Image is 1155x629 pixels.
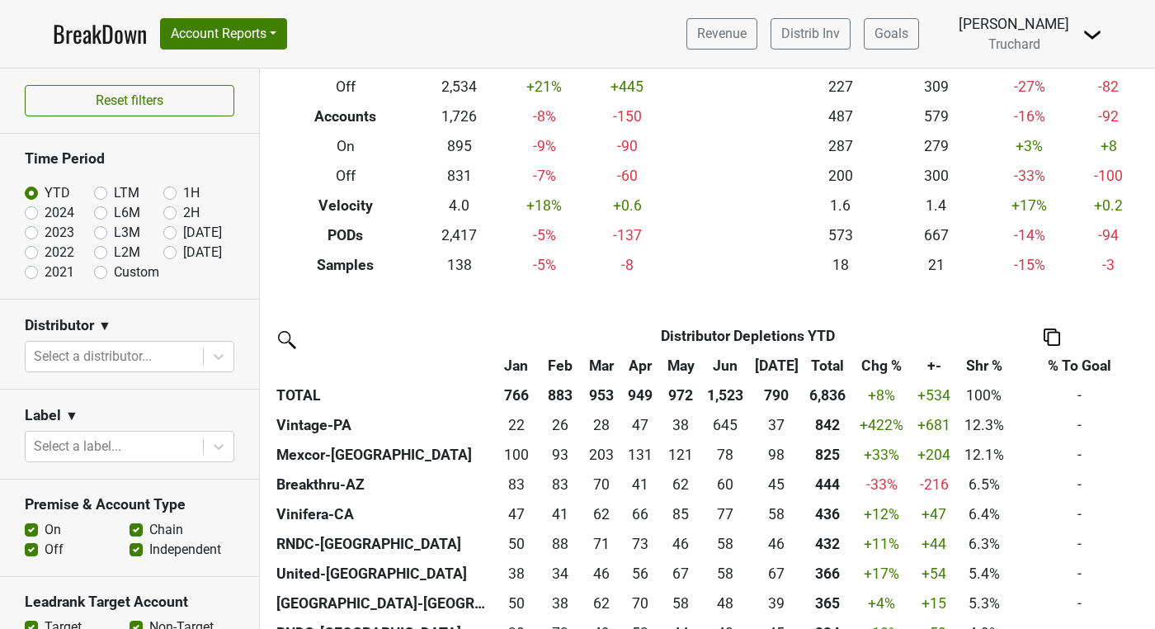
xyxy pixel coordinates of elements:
[808,414,848,436] div: 842
[45,183,70,203] label: YTD
[272,351,493,381] th: &nbsp;: activate to sort column ascending
[753,593,800,614] div: 39
[586,444,617,466] div: 203
[956,440,1012,470] td: 12.1%
[702,470,749,499] td: 60.419
[956,559,1012,589] td: 5.4%
[582,559,621,589] td: 46.16
[625,474,656,495] div: 41
[664,533,698,555] div: 46
[540,381,582,410] th: 883
[419,132,500,162] td: 895
[497,533,535,555] div: 50
[705,504,745,525] div: 77
[1074,73,1143,102] td: -82
[793,220,889,250] td: 573
[956,351,1012,381] th: Shr %: activate to sort column ascending
[589,161,665,191] td: -60
[98,316,111,336] span: ▼
[25,85,234,116] button: Reset filters
[582,440,621,470] td: 203.24
[851,351,912,381] th: Chg %: activate to sort column ascending
[493,381,540,410] th: 766
[664,593,698,614] div: 58
[497,563,535,584] div: 38
[272,73,419,102] th: Off
[272,499,493,529] th: Vinifera-CA
[272,161,419,191] th: Off
[793,250,889,280] td: 18
[272,132,419,162] th: On
[1011,529,1148,559] td: -
[493,410,540,440] td: 22.33
[493,351,540,381] th: Jan: activate to sort column ascending
[272,440,493,470] th: Mexcor-[GEOGRAPHIC_DATA]
[808,504,848,525] div: 436
[625,533,656,555] div: 73
[114,203,140,223] label: L6M
[582,499,621,529] td: 62
[1044,329,1060,346] img: Copy to clipboard
[988,36,1040,52] span: Truchard
[686,18,757,50] a: Revenue
[540,470,582,499] td: 83.332
[499,220,589,250] td: -5 %
[65,406,78,426] span: ▼
[540,589,582,618] td: 38
[589,102,665,132] td: -150
[1074,220,1143,250] td: -94
[582,589,621,618] td: 62
[183,243,222,262] label: [DATE]
[889,132,984,162] td: 279
[544,593,577,614] div: 38
[493,589,540,618] td: 50
[1011,410,1148,440] td: -
[493,529,540,559] td: 49.7
[664,414,698,436] div: 38
[956,529,1012,559] td: 6.3%
[804,589,851,618] th: 365.000
[497,504,535,525] div: 47
[586,504,617,525] div: 62
[956,410,1012,440] td: 12.3%
[540,440,582,470] td: 92.62
[705,444,745,466] div: 78
[889,161,984,191] td: 300
[851,470,912,499] td: -33 %
[660,499,702,529] td: 84.75
[272,250,419,280] th: Samples
[499,73,589,102] td: +21 %
[544,563,577,584] div: 34
[1011,351,1148,381] th: % To Goal: activate to sort column ascending
[917,533,952,555] div: +44
[620,470,660,499] td: 41.329
[544,474,577,495] div: 83
[160,18,287,50] button: Account Reports
[808,444,848,466] div: 825
[183,203,200,223] label: 2H
[25,317,94,334] h3: Distributor
[493,559,540,589] td: 37.67
[804,559,851,589] th: 366.310
[705,474,745,495] div: 60
[660,410,702,440] td: 37.59
[620,351,660,381] th: Apr: activate to sort column ascending
[544,504,577,525] div: 41
[984,161,1074,191] td: -33 %
[705,593,745,614] div: 48
[984,220,1074,250] td: -14 %
[625,414,656,436] div: 47
[660,351,702,381] th: May: activate to sort column ascending
[625,504,656,525] div: 66
[45,203,74,223] label: 2024
[272,529,493,559] th: RNDC-[GEOGRAPHIC_DATA]
[702,499,749,529] td: 76.667
[272,220,419,250] th: PODs
[912,351,956,381] th: +-: activate to sort column ascending
[114,243,140,262] label: L2M
[589,73,665,102] td: +445
[753,563,800,584] div: 67
[702,589,749,618] td: 48
[25,150,234,168] h3: Time Period
[582,381,621,410] th: 953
